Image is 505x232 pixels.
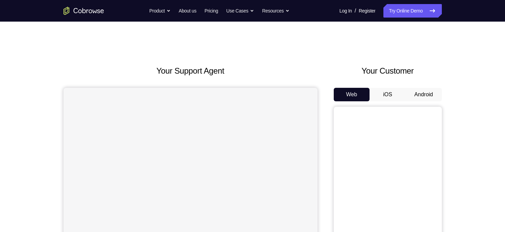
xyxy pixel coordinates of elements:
a: About us [179,4,196,18]
button: Product [149,4,171,18]
a: Log In [339,4,352,18]
a: Go to the home page [64,7,104,15]
button: Resources [262,4,289,18]
a: Pricing [204,4,218,18]
button: iOS [370,88,406,101]
h2: Your Support Agent [64,65,318,77]
button: Android [406,88,442,101]
a: Try Online Demo [383,4,441,18]
button: Use Cases [226,4,254,18]
button: Web [334,88,370,101]
h2: Your Customer [334,65,442,77]
a: Register [359,4,375,18]
span: / [355,7,356,15]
